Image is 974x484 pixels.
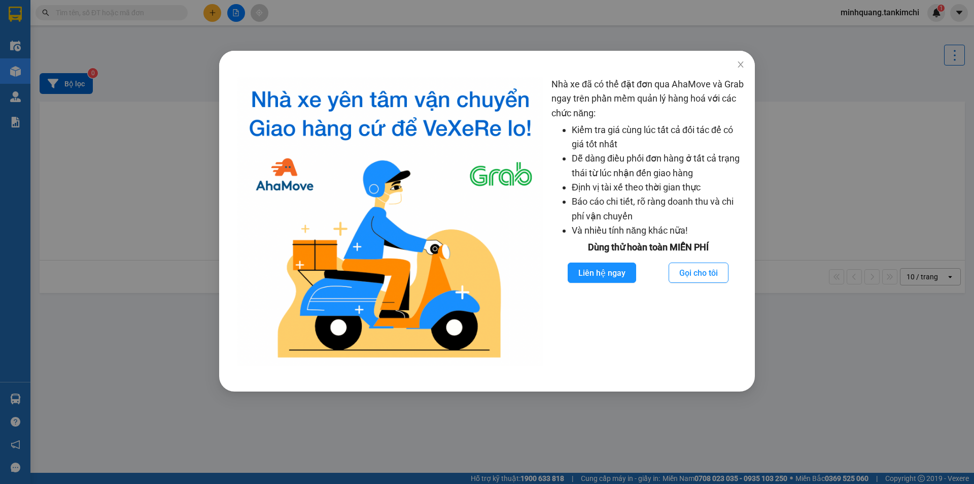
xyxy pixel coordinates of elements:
li: Kiểm tra giá cùng lúc tất cả đối tác để có giá tốt nhất [572,123,745,152]
li: Dễ dàng điều phối đơn hàng ở tất cả trạng thái từ lúc nhận đến giao hàng [572,151,745,180]
img: logo [237,77,543,366]
div: Dùng thử hoàn toàn MIỄN PHÍ [551,240,745,254]
div: Nhà xe đã có thể đặt đơn qua AhaMove và Grab ngay trên phần mềm quản lý hàng hoá với các chức năng: [551,77,745,366]
span: Liên hệ ngay [578,267,625,279]
span: Gọi cho tôi [679,267,718,279]
li: Và nhiều tính năng khác nữa! [572,223,745,238]
button: Gọi cho tôi [669,263,728,283]
span: close [737,60,745,69]
li: Định vị tài xế theo thời gian thực [572,180,745,195]
button: Liên hệ ngay [568,263,636,283]
button: Close [726,51,755,79]
li: Báo cáo chi tiết, rõ ràng doanh thu và chi phí vận chuyển [572,195,745,223]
